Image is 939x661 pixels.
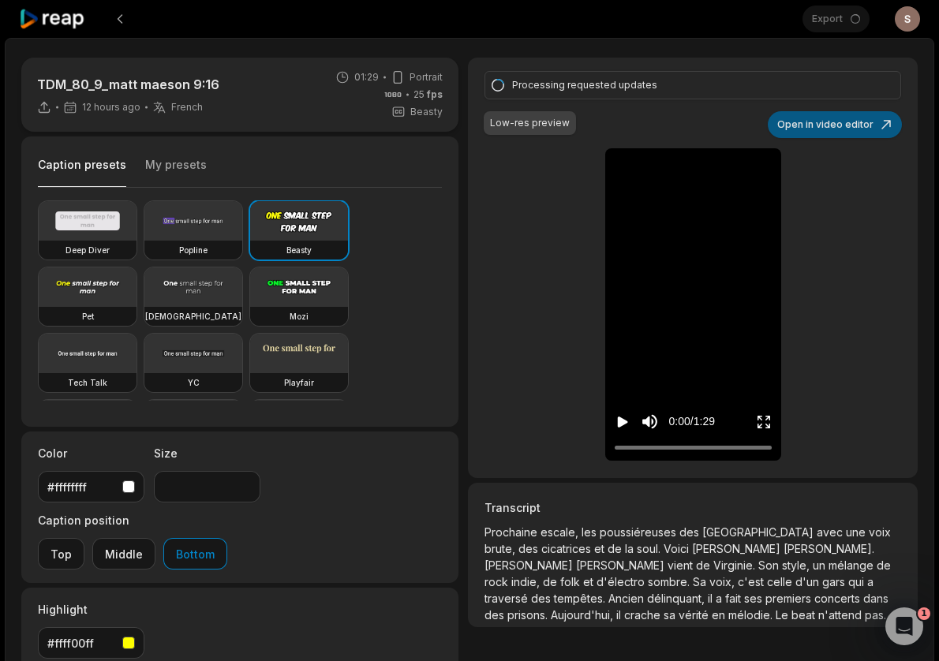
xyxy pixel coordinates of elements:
span: Virginie. [713,558,758,572]
span: voix, [709,575,738,588]
span: d'un [795,575,822,588]
span: vient [668,558,696,572]
p: TDM_80_9_matt maeson 9:16 [37,75,219,94]
div: #ffffffff [47,479,116,495]
span: pas. [865,608,886,622]
span: Prochaine [484,525,541,539]
h3: Deep Diver [65,244,110,256]
span: de [608,542,625,555]
span: il [708,592,716,605]
span: dans [863,592,888,605]
span: soul. [637,542,664,555]
span: des [484,608,507,622]
span: mélodie. [728,608,776,622]
span: qui [848,575,867,588]
span: [PERSON_NAME] [484,558,576,572]
h3: Tech Talk [68,376,107,389]
span: de [696,558,713,572]
span: les [582,525,600,539]
span: concerts [814,592,863,605]
span: crache [624,608,664,622]
h3: Mozi [290,310,309,323]
h3: Pet [82,310,94,323]
span: Voici [664,542,692,555]
span: en [712,608,728,622]
span: poussiéreuses [600,525,679,539]
span: une [846,525,869,539]
span: rock [484,575,511,588]
span: 12 hours ago [82,101,140,114]
h3: [DEMOGRAPHIC_DATA] [145,310,241,323]
span: un [813,558,829,572]
span: 1 [918,607,930,620]
span: vérité [679,608,712,622]
button: My presets [145,157,207,187]
span: a [867,575,874,588]
span: des [518,542,541,555]
span: tempêtes. [554,592,608,605]
h3: Playfair [284,376,314,389]
span: Son [758,558,782,572]
div: Low-res preview [490,116,570,130]
button: Bottom [163,538,227,570]
button: Caption presets [38,157,126,188]
span: Le [776,608,791,622]
span: voix [869,525,891,539]
span: premiers [765,592,814,605]
h3: Beasty [286,244,312,256]
span: délinquant, [647,592,708,605]
span: prisons. [507,608,551,622]
span: style, [782,558,813,572]
span: et [583,575,597,588]
span: d'électro [597,575,648,588]
div: 0:00 / 1:29 [669,413,715,430]
span: mélange [829,558,877,572]
span: brute, [484,542,518,555]
span: traversé [484,592,531,605]
span: [PERSON_NAME] [692,542,784,555]
button: Play video [615,407,630,436]
span: 25 [413,88,443,102]
span: de [877,558,891,572]
label: Size [154,445,260,461]
span: cicatrices [541,542,594,555]
span: n'attend [818,608,865,622]
span: 01:29 [354,70,379,84]
h3: Popline [179,244,208,256]
button: #ffffffff [38,471,144,502]
span: escale, [541,525,582,539]
span: de [543,575,560,588]
button: Top [38,538,84,570]
button: Enter Fullscreen [756,407,772,436]
span: indie, [511,575,543,588]
span: sombre. [648,575,693,588]
span: folk [560,575,583,588]
div: #ffff00ff [47,635,116,652]
span: et [594,542,608,555]
span: Sa [693,575,709,588]
button: Open in video editor [768,111,902,138]
span: French [171,101,203,114]
iframe: Intercom live chat [885,607,923,645]
span: fps [427,88,443,100]
span: Portrait [410,70,443,84]
span: il [616,608,624,622]
span: c'est [738,575,767,588]
span: celle [767,575,795,588]
span: Ancien [608,592,647,605]
span: beat [791,608,818,622]
span: Aujourd'hui, [551,608,616,622]
button: Mute sound [640,412,660,431]
span: a [716,592,725,605]
h3: YC [188,376,200,389]
span: la [625,542,637,555]
span: fait [725,592,744,605]
span: [GEOGRAPHIC_DATA] [702,525,817,539]
span: [PERSON_NAME]. [784,542,874,555]
label: Caption position [38,512,227,528]
span: avec [817,525,846,539]
span: ses [744,592,765,605]
button: Middle [92,538,155,570]
span: Beasty [410,105,443,119]
label: Highlight [38,601,144,618]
